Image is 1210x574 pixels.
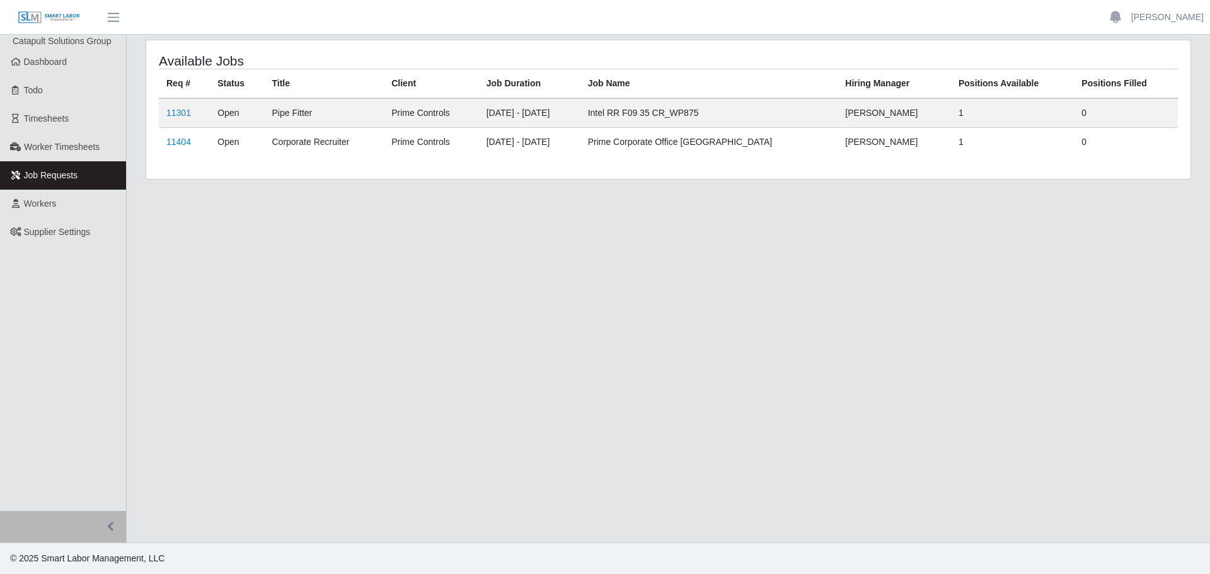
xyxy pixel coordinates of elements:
[13,36,111,46] span: Catapult Solutions Group
[580,98,838,128] td: Intel RR F09 35 CR_WP875
[210,98,264,128] td: Open
[1074,128,1178,157] td: 0
[479,98,580,128] td: [DATE] - [DATE]
[264,128,384,157] td: Corporate Recruiter
[1074,69,1178,99] th: Positions Filled
[264,69,384,99] th: Title
[1131,11,1204,24] a: [PERSON_NAME]
[264,98,384,128] td: Pipe Fitter
[838,69,951,99] th: Hiring Manager
[10,553,164,563] span: © 2025 Smart Labor Management, LLC
[384,128,479,157] td: Prime Controls
[210,69,264,99] th: Status
[166,137,191,147] a: 11404
[1074,98,1178,128] td: 0
[384,69,479,99] th: Client
[479,128,580,157] td: [DATE] - [DATE]
[580,69,838,99] th: Job Name
[838,128,951,157] td: [PERSON_NAME]
[951,128,1074,157] td: 1
[24,113,69,123] span: Timesheets
[24,57,67,67] span: Dashboard
[951,69,1074,99] th: Positions Available
[580,128,838,157] td: Prime Corporate Office [GEOGRAPHIC_DATA]
[951,98,1074,128] td: 1
[24,227,91,237] span: Supplier Settings
[24,142,100,152] span: Worker Timesheets
[24,198,57,209] span: Workers
[838,98,951,128] td: [PERSON_NAME]
[479,69,580,99] th: Job Duration
[18,11,81,25] img: SLM Logo
[159,69,210,99] th: Req #
[210,128,264,157] td: Open
[24,170,78,180] span: Job Requests
[166,108,191,118] a: 11301
[24,85,43,95] span: Todo
[159,53,572,69] h4: Available Jobs
[384,98,479,128] td: Prime Controls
